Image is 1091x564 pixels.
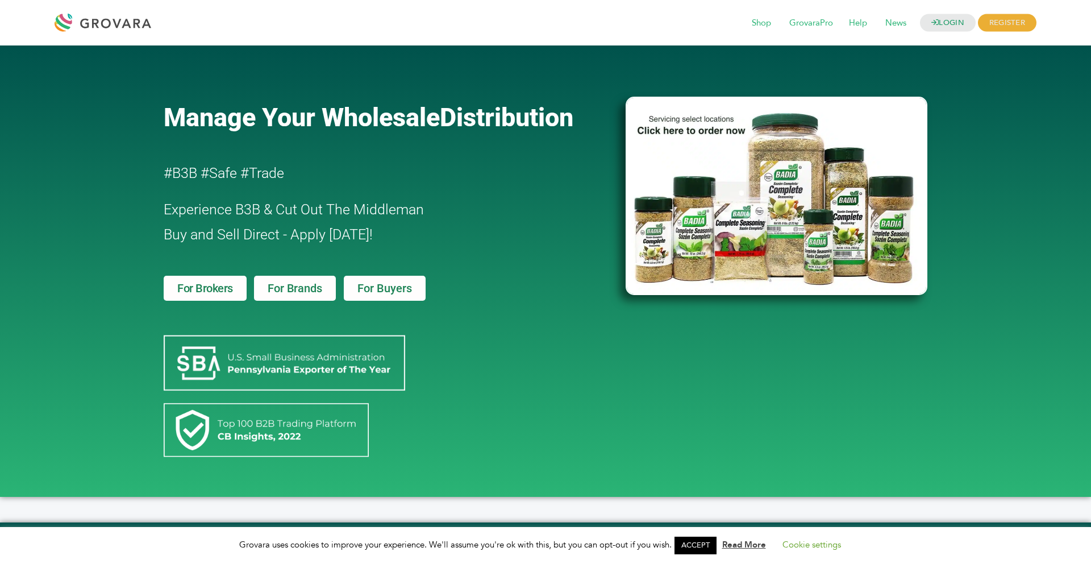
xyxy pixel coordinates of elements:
[744,17,779,30] a: Shop
[357,283,412,294] span: For Buyers
[164,161,560,186] h2: #B3B #Safe #Trade
[781,13,841,34] span: GrovaraPro
[744,13,779,34] span: Shop
[344,276,426,301] a: For Buyers
[722,539,766,550] a: Read More
[782,539,841,550] a: Cookie settings
[164,226,373,243] span: Buy and Sell Direct - Apply [DATE]!
[177,283,233,294] span: For Brokers
[254,276,335,301] a: For Brands
[978,14,1036,32] span: REGISTER
[164,102,607,132] a: Manage Your WholesaleDistribution
[920,14,976,32] a: LOGIN
[164,276,247,301] a: For Brokers
[239,539,852,550] span: Grovara uses cookies to improve your experience. We'll assume you're ok with this, but you can op...
[164,201,424,218] span: Experience B3B & Cut Out The Middleman
[164,102,440,132] span: Manage Your Wholesale
[841,17,875,30] a: Help
[841,13,875,34] span: Help
[877,13,914,34] span: News
[440,102,573,132] span: Distribution
[268,283,322,294] span: For Brands
[781,17,841,30] a: GrovaraPro
[674,537,717,554] a: ACCEPT
[877,17,914,30] a: News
